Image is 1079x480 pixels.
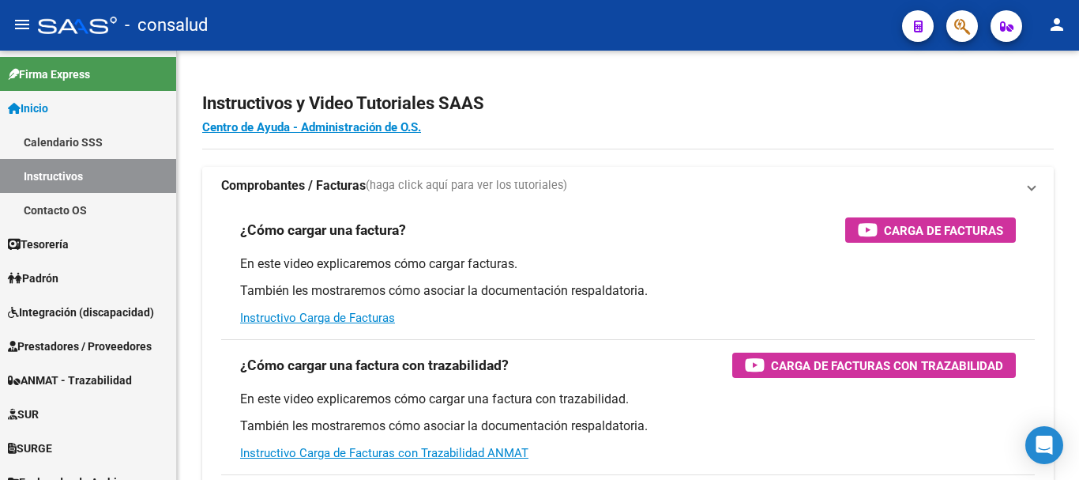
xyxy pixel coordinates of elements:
p: También les mostraremos cómo asociar la documentación respaldatoria. [240,418,1016,435]
span: (haga click aquí para ver los tutoriales) [366,177,567,195]
span: Integración (discapacidad) [8,304,154,321]
span: Prestadores / Proveedores [8,338,152,355]
span: Carga de Facturas con Trazabilidad [771,356,1003,376]
mat-icon: menu [13,15,32,34]
button: Carga de Facturas con Trazabilidad [732,353,1016,378]
button: Carga de Facturas [845,217,1016,243]
a: Centro de Ayuda - Administración de O.S. [202,120,421,134]
h3: ¿Cómo cargar una factura? [240,219,406,241]
p: En este video explicaremos cómo cargar facturas. [240,255,1016,273]
span: Carga de Facturas [884,221,1003,240]
h3: ¿Cómo cargar una factura con trazabilidad? [240,354,509,376]
span: SURGE [8,440,52,457]
span: SUR [8,406,39,423]
span: ANMAT - Trazabilidad [8,372,132,389]
a: Instructivo Carga de Facturas [240,311,395,325]
span: - consalud [125,8,208,43]
div: Open Intercom Messenger [1025,426,1063,464]
span: Tesorería [8,236,69,253]
p: También les mostraremos cómo asociar la documentación respaldatoria. [240,282,1016,300]
p: En este video explicaremos cómo cargar una factura con trazabilidad. [240,391,1016,408]
mat-expansion-panel-header: Comprobantes / Facturas(haga click aquí para ver los tutoriales) [202,167,1054,205]
h2: Instructivos y Video Tutoriales SAAS [202,89,1054,119]
span: Padrón [8,270,58,287]
span: Firma Express [8,66,90,83]
strong: Comprobantes / Facturas [221,177,366,195]
a: Instructivo Carga de Facturas con Trazabilidad ANMAT [240,446,528,460]
mat-icon: person [1047,15,1066,34]
span: Inicio [8,100,48,117]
